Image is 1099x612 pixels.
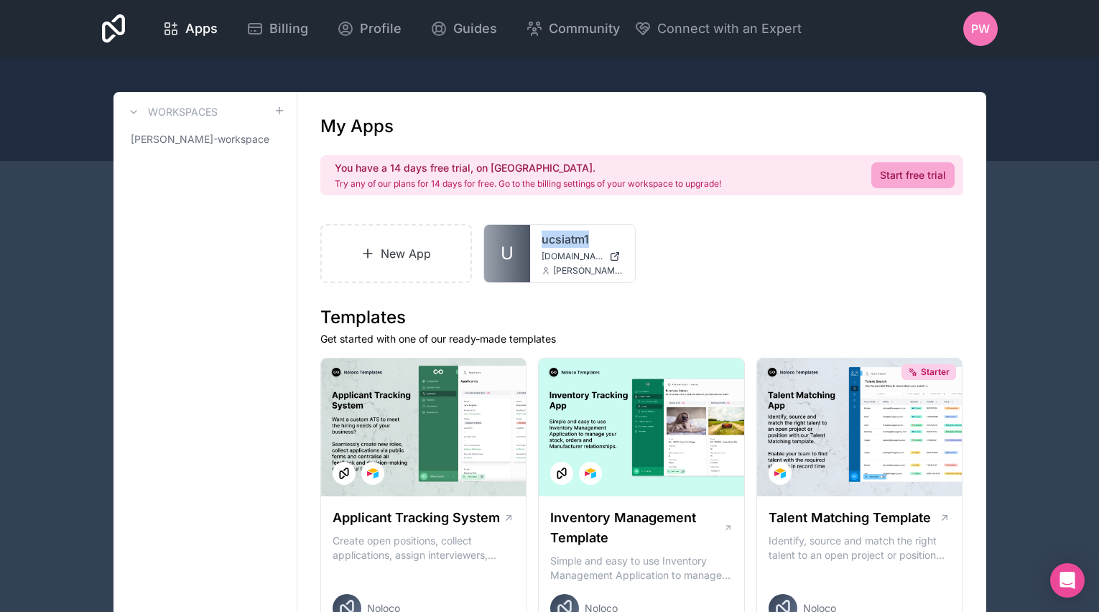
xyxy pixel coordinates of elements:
[514,13,631,45] a: Community
[131,132,269,147] span: [PERSON_NAME]-workspace
[769,508,931,528] h1: Talent Matching Template
[325,13,413,45] a: Profile
[235,13,320,45] a: Billing
[871,162,955,188] a: Start free trial
[1050,563,1085,598] div: Open Intercom Messenger
[360,19,402,39] span: Profile
[549,19,620,39] span: Community
[125,103,218,121] a: Workspaces
[125,126,285,152] a: [PERSON_NAME]-workspace
[335,178,721,190] p: Try any of our plans for 14 days for free. Go to the billing settings of your workspace to upgrade!
[419,13,509,45] a: Guides
[553,265,623,277] span: [PERSON_NAME][EMAIL_ADDRESS][DOMAIN_NAME]
[148,105,218,119] h3: Workspaces
[542,251,603,262] span: [DOMAIN_NAME]
[501,242,514,265] span: U
[185,19,218,39] span: Apps
[320,306,963,329] h1: Templates
[634,19,802,39] button: Connect with an Expert
[151,13,229,45] a: Apps
[774,468,786,479] img: Airtable Logo
[335,161,721,175] h2: You have a 14 days free trial, on [GEOGRAPHIC_DATA].
[971,20,990,37] span: PW
[333,534,515,562] p: Create open positions, collect applications, assign interviewers, centralise candidate feedback a...
[453,19,497,39] span: Guides
[921,366,950,378] span: Starter
[769,534,951,562] p: Identify, source and match the right talent to an open project or position with our Talent Matchi...
[269,19,308,39] span: Billing
[542,231,623,248] a: ucsiatm1
[320,332,963,346] p: Get started with one of our ready-made templates
[333,508,500,528] h1: Applicant Tracking System
[550,554,733,583] p: Simple and easy to use Inventory Management Application to manage your stock, orders and Manufact...
[550,508,723,548] h1: Inventory Management Template
[320,224,473,283] a: New App
[484,225,530,282] a: U
[542,251,623,262] a: [DOMAIN_NAME]
[585,468,596,479] img: Airtable Logo
[367,468,379,479] img: Airtable Logo
[657,19,802,39] span: Connect with an Expert
[320,115,394,138] h1: My Apps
